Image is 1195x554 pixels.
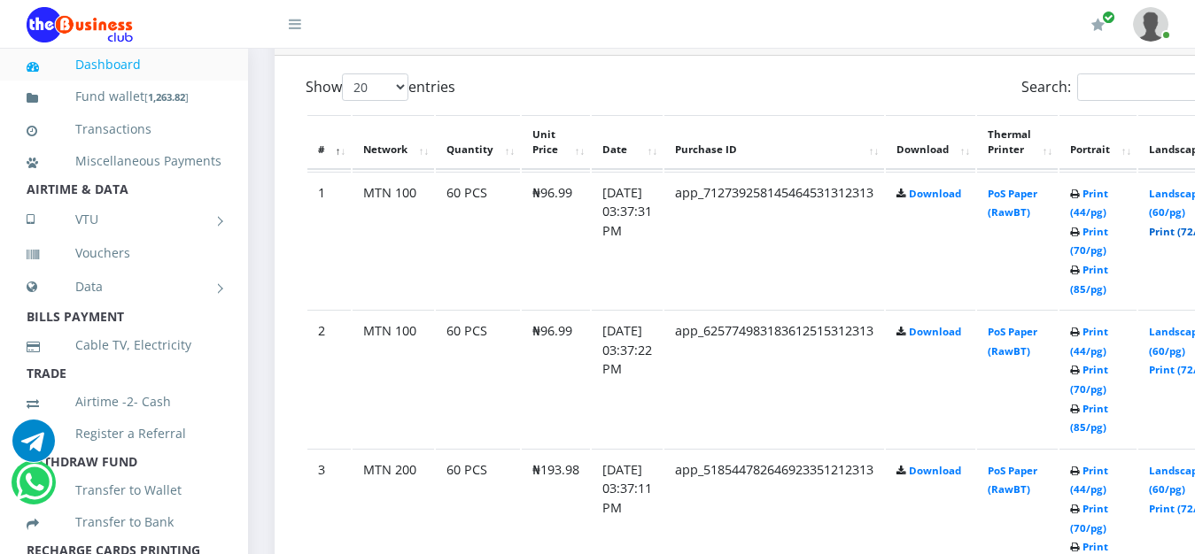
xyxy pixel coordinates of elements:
[12,433,55,462] a: Chat for support
[27,265,221,309] a: Data
[27,233,221,273] a: Vouchers
[27,470,221,511] a: Transfer to Wallet
[1070,363,1108,396] a: Print (70/pg)
[592,115,663,170] th: Date: activate to sort column ascending
[988,464,1037,496] a: PoS Paper (RawBT)
[27,325,221,365] a: Cable TV, Electricity
[353,172,434,309] td: MTN 100
[307,115,351,170] th: #: activate to sort column descending
[909,325,961,338] a: Download
[592,310,663,447] td: [DATE] 03:37:22 PM
[664,310,884,447] td: app_625774983183612515312313
[1070,464,1108,496] a: Print (44/pg)
[27,141,221,181] a: Miscellaneous Payments
[1070,325,1108,358] a: Print (44/pg)
[664,172,884,309] td: app_712739258145464531312313
[592,172,663,309] td: [DATE] 03:37:31 PM
[27,7,133,42] img: Logo
[436,172,520,309] td: 60 PCS
[27,381,221,422] a: Airtime -2- Cash
[27,502,221,542] a: Transfer to Bank
[664,115,884,170] th: Purchase ID: activate to sort column ascending
[1091,18,1105,32] i: Renew/Upgrade Subscription
[909,464,961,477] a: Download
[988,325,1037,358] a: PoS Paper (RawBT)
[1070,402,1108,435] a: Print (85/pg)
[342,73,408,101] select: Showentries
[1102,11,1115,24] span: Renew/Upgrade Subscription
[16,474,52,504] a: Chat for support
[436,115,520,170] th: Quantity: activate to sort column ascending
[522,310,590,447] td: ₦96.99
[1070,502,1108,535] a: Print (70/pg)
[1070,225,1108,258] a: Print (70/pg)
[148,90,185,104] b: 1,263.82
[909,187,961,200] a: Download
[27,76,221,118] a: Fund wallet[1,263.82]
[27,44,221,85] a: Dashboard
[144,90,189,104] small: [ ]
[27,413,221,454] a: Register a Referral
[306,73,455,101] label: Show entries
[353,310,434,447] td: MTN 100
[886,115,975,170] th: Download: activate to sort column ascending
[307,310,351,447] td: 2
[27,109,221,150] a: Transactions
[353,115,434,170] th: Network: activate to sort column ascending
[1059,115,1137,170] th: Portrait: activate to sort column ascending
[436,310,520,447] td: 60 PCS
[522,115,590,170] th: Unit Price: activate to sort column ascending
[1070,263,1108,296] a: Print (85/pg)
[27,197,221,242] a: VTU
[1070,187,1108,219] a: Print (44/pg)
[977,115,1058,170] th: Thermal Printer: activate to sort column ascending
[307,172,351,309] td: 1
[988,187,1037,219] a: PoS Paper (RawBT)
[522,172,590,309] td: ₦96.99
[1133,7,1168,42] img: User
